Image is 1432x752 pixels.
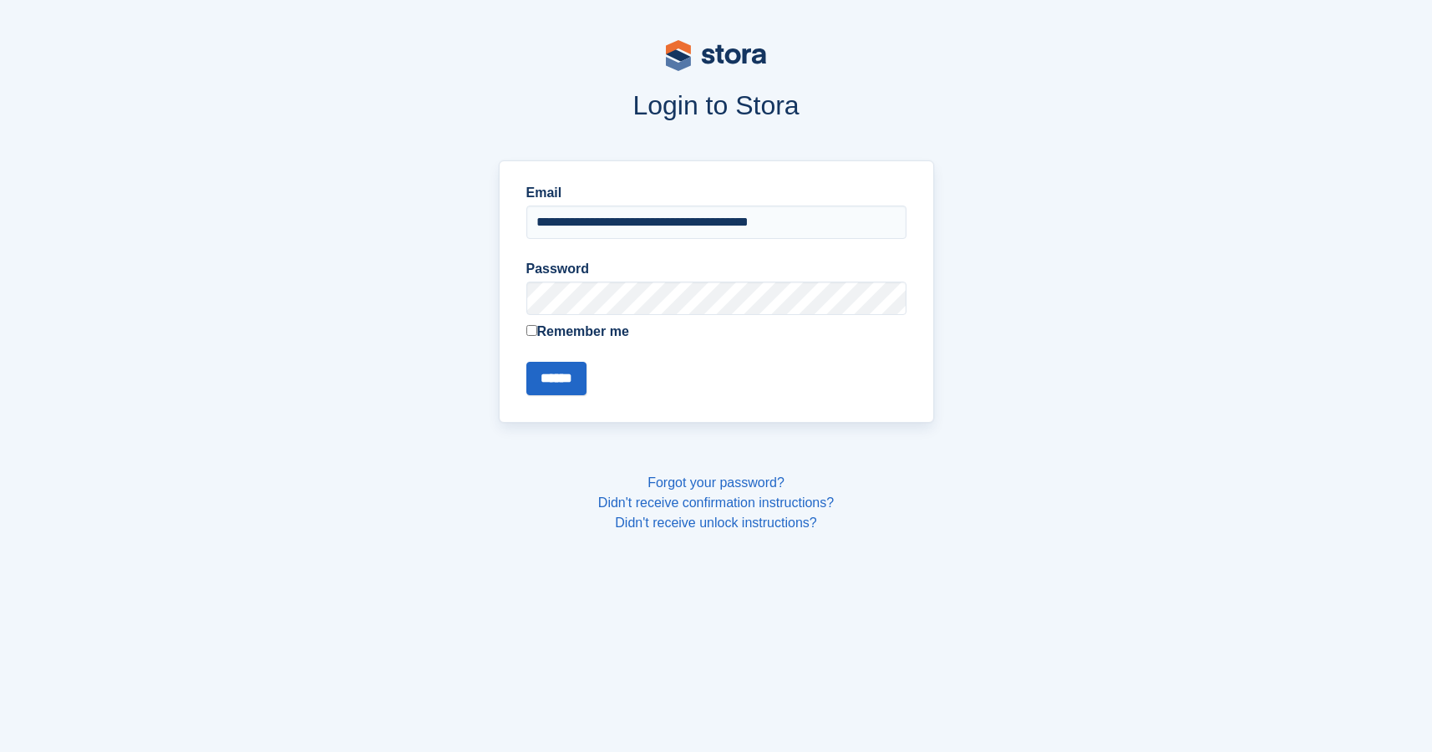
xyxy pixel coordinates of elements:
label: Email [526,183,906,203]
a: Didn't receive unlock instructions? [615,516,816,530]
h1: Login to Stora [180,90,1252,120]
img: stora-logo-53a41332b3708ae10de48c4981b4e9114cc0af31d8433b30ea865607fb682f29.svg [666,40,766,71]
label: Password [526,259,906,279]
label: Remember me [526,322,906,342]
a: Forgot your password? [647,475,785,490]
input: Remember me [526,325,537,336]
a: Didn't receive confirmation instructions? [598,495,834,510]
